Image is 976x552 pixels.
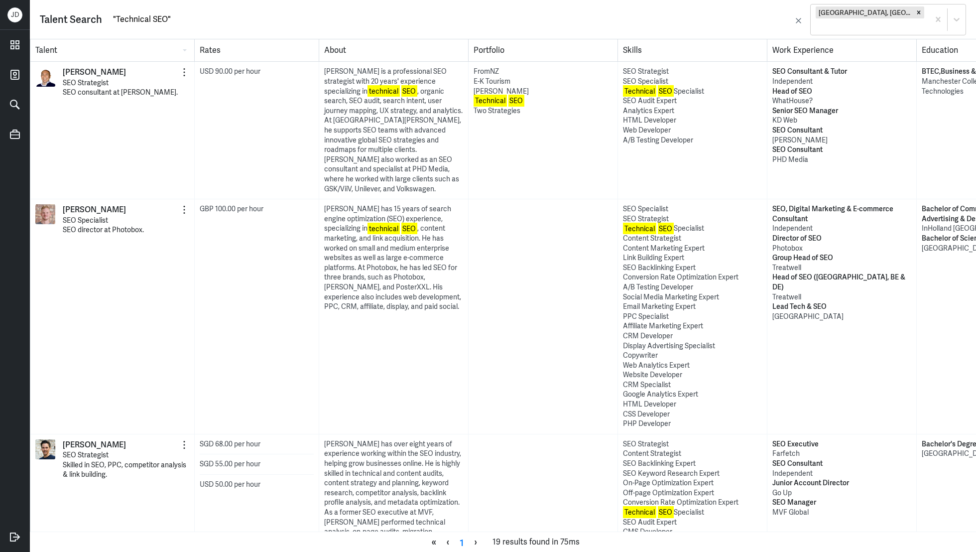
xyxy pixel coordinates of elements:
[623,116,762,126] div: HTML Developer
[623,85,656,97] mark: Technical
[623,361,762,371] div: Web Analytics Expert
[194,39,319,61] div: Rates
[623,263,762,273] div: SEO Backlinking Expert
[623,400,762,410] div: HTML Developer
[200,204,263,213] span: GBP 100.00 per hour
[623,96,762,106] div: SEO Audit Expert
[426,535,441,550] span: «
[63,460,189,480] p: Skilled in SEO, PPC, competitor analysis & link building.
[623,527,762,537] div: CMS Developer
[474,77,612,87] div: E-K Tourism
[623,469,762,479] div: SEO Keyword Research Expert
[772,136,911,145] p: [PERSON_NAME]
[623,224,762,234] div: Specialist
[772,244,911,254] p: Photobox
[200,439,260,448] span: SGD 68.00 per hour
[623,370,762,380] div: Website Developer
[772,224,911,234] p: Independent
[474,95,507,107] mark: Technical
[112,11,792,26] input: Search
[367,223,400,235] mark: technical
[816,6,913,18] div: [GEOGRAPHIC_DATA], [GEOGRAPHIC_DATA]
[492,535,580,550] span: 19 results found in 75ms
[623,321,762,331] div: Affiliate Marketing Expert
[623,253,762,263] div: Link Building Expert
[772,106,911,116] p: Senior SEO Manager
[772,234,911,244] p: Director of SEO
[623,508,762,518] div: Specialist
[772,67,911,77] p: SEO Consultant & Tutor
[772,312,911,322] p: [GEOGRAPHIC_DATA]
[40,12,102,27] div: Talent Search
[200,480,260,489] span: USD 50.00 per hour
[63,204,126,215] p: [PERSON_NAME]
[623,67,762,77] div: SEO Strategist
[623,518,762,528] div: SEO Audit Expert
[772,488,911,498] p: Go Up
[772,204,911,224] p: SEO, Digital Marketing & E-commerce Consultant
[623,478,762,488] div: On-Page Optimization Expert
[623,419,762,429] div: PHP Developer
[623,273,762,282] div: Conversion Rate Optimization Expert
[63,225,189,235] p: SEO director at Photobox.
[455,535,469,550] a: Page 1
[623,459,762,469] div: SEO Backlinking Expert
[623,126,762,136] div: Web Developer
[63,216,189,226] p: SEO Specialist
[623,136,762,145] div: A/B Testing Developer
[772,126,911,136] p: SEO Consultant
[623,506,656,518] mark: Technical
[63,88,189,98] p: SEO consultant at [PERSON_NAME].
[469,535,483,550] span: ›
[772,253,911,263] p: Group Head of SEO
[617,39,767,61] div: Skills
[63,450,189,460] p: SEO Strategist
[623,302,762,312] div: Email Marketing Expert
[772,478,911,488] p: Junior Account Director
[623,488,762,498] div: Off-page Optimization Expert
[772,439,911,449] p: SEO Executive
[772,449,911,459] p: Farfetch
[319,39,468,61] div: About
[772,116,911,126] p: KD Web
[63,67,126,78] p: [PERSON_NAME]
[623,331,762,341] div: CRM Developer
[63,78,189,88] p: SEO Strategist
[623,282,762,292] div: A/B Testing Developer
[623,223,656,235] mark: Technical
[623,106,762,116] div: Analytics Expert
[200,67,260,76] span: USD 90.00 per hour
[200,459,260,468] span: SGD 55.00 per hour
[324,67,463,194] div: [PERSON_NAME] is a professional SEO strategist with 20 years' experience specializing in , organi...
[772,508,911,518] p: MVF Global
[623,449,762,459] div: Content Strategist
[324,204,463,312] div: [PERSON_NAME] has 15 years of search engine optimization (SEO) experience, specializing in , cont...
[772,292,911,302] p: Treatwell
[401,223,418,235] mark: SEO
[474,87,612,97] div: [PERSON_NAME]
[767,39,916,61] div: Work Experience
[468,39,617,61] div: Portfolio
[623,380,762,390] div: CRM Specialist
[658,506,674,518] mark: SEO
[772,96,911,106] p: WhatHouse?
[658,85,674,97] mark: SEO
[441,535,455,550] span: ‹
[623,214,762,224] div: SEO Strategist
[623,390,762,400] div: Google Analytics Expert
[63,439,126,450] a: [PERSON_NAME]
[623,312,762,322] div: PPC Specialist
[772,145,911,155] p: SEO Consultant
[7,7,22,22] div: J D
[772,498,911,508] p: SEO Manager
[772,273,911,292] p: Head of SEO ([GEOGRAPHIC_DATA], BE & DE)
[623,77,762,87] div: SEO Specialist
[772,263,911,273] p: Treatwell
[30,39,195,61] div: Talent
[623,204,762,214] div: SEO Specialist
[623,351,762,361] div: Copywriter
[658,223,674,235] mark: SEO
[772,155,911,165] p: PHD Media
[623,87,762,97] div: Specialist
